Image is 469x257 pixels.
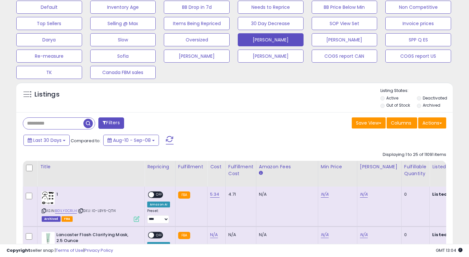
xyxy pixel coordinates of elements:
button: Slow [90,33,156,46]
div: seller snap | | [7,248,113,254]
a: N/A [360,191,368,198]
h5: Listings [35,90,60,99]
button: Sofia [90,50,156,63]
button: Columns [387,117,417,128]
button: COGS report CAN [312,50,377,63]
span: Aug-10 - Sep-08 [113,137,151,144]
div: [PERSON_NAME] [360,163,399,170]
button: 30 Day Decrease [238,17,304,30]
a: N/A [210,232,218,238]
a: 5.34 [210,191,220,198]
img: 21fheAmCLeL._SL40_.jpg [42,232,55,245]
a: N/A [360,232,368,238]
span: | SKU: I0-LBY6-QT14 [78,208,116,213]
small: FBA [178,191,190,199]
div: N/A [228,232,251,238]
div: Amazon Fees [259,163,315,170]
button: COGS report US [385,50,451,63]
div: Fulfillable Quantity [404,163,427,177]
button: Needs to Reprice [238,1,304,14]
button: Last 30 Days [23,135,70,146]
label: Archived [423,102,440,108]
button: SPP Q ES [385,33,451,46]
div: 0 [404,191,424,197]
b: 1 [56,191,135,199]
strong: Copyright [7,247,30,253]
img: 51fCBg5VQCL._SL40_.jpg [42,191,55,204]
div: Fulfillment Cost [228,163,253,177]
b: Listed Price: [432,232,462,238]
button: Default [16,1,82,14]
span: Compared to: [71,138,101,144]
button: [PERSON_NAME] [238,50,304,63]
button: Invoice prices [385,17,451,30]
button: SOP View Set [312,17,377,30]
button: Actions [418,117,446,128]
div: Repricing [147,163,173,170]
div: Title [40,163,142,170]
div: Preset: [147,209,170,223]
button: TK [16,66,82,79]
label: Out of Stock [386,102,410,108]
p: Listing States: [380,88,453,94]
button: Canada FBM sales [90,66,156,79]
button: Save View [352,117,386,128]
a: N/A [321,191,329,198]
button: Oversized [164,33,230,46]
button: [PERSON_NAME] [164,50,230,63]
span: 2025-10-9 13:04 GMT [436,247,462,253]
button: Non Competitive [385,1,451,14]
button: BB Price Below Min [312,1,377,14]
div: Amazon AI [147,202,170,207]
button: Darya [16,33,82,46]
b: Lancaster Flash Clarifying Mask, 2.5 Ounce [56,232,135,246]
div: ASIN: [42,191,139,221]
button: Re-measure [16,50,82,63]
button: Aug-10 - Sep-08 [103,135,159,146]
span: OFF [154,232,164,238]
div: N/A [259,191,313,197]
small: Amazon Fees. [259,170,263,176]
div: N/A [259,232,313,238]
b: Listed Price: [432,191,462,197]
label: Deactivated [423,95,447,101]
button: Selling @ Max [90,17,156,30]
a: B01LY0CRLH [55,208,77,214]
a: Terms of Use [56,247,83,253]
span: Listings that have been deleted from Seller Central [42,216,61,222]
div: Displaying 1 to 25 of 11091 items [383,152,446,158]
a: Privacy Policy [84,247,113,253]
button: Filters [98,117,124,129]
div: Min Price [321,163,354,170]
small: FBA [178,232,190,239]
button: [PERSON_NAME] [312,33,377,46]
span: FBA [62,216,73,222]
label: Active [386,95,398,101]
div: Fulfillment [178,163,205,170]
button: Top Sellers [16,17,82,30]
div: 0 [404,232,424,238]
div: 4.71 [228,191,251,197]
span: Last 30 Days [33,137,62,144]
button: BB Drop in 7d [164,1,230,14]
button: [PERSON_NAME] [238,33,304,46]
span: OFF [154,192,164,198]
div: Cost [210,163,223,170]
a: N/A [321,232,329,238]
button: Inventory Age [90,1,156,14]
button: Items Being Repriced [164,17,230,30]
span: Columns [391,120,411,126]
